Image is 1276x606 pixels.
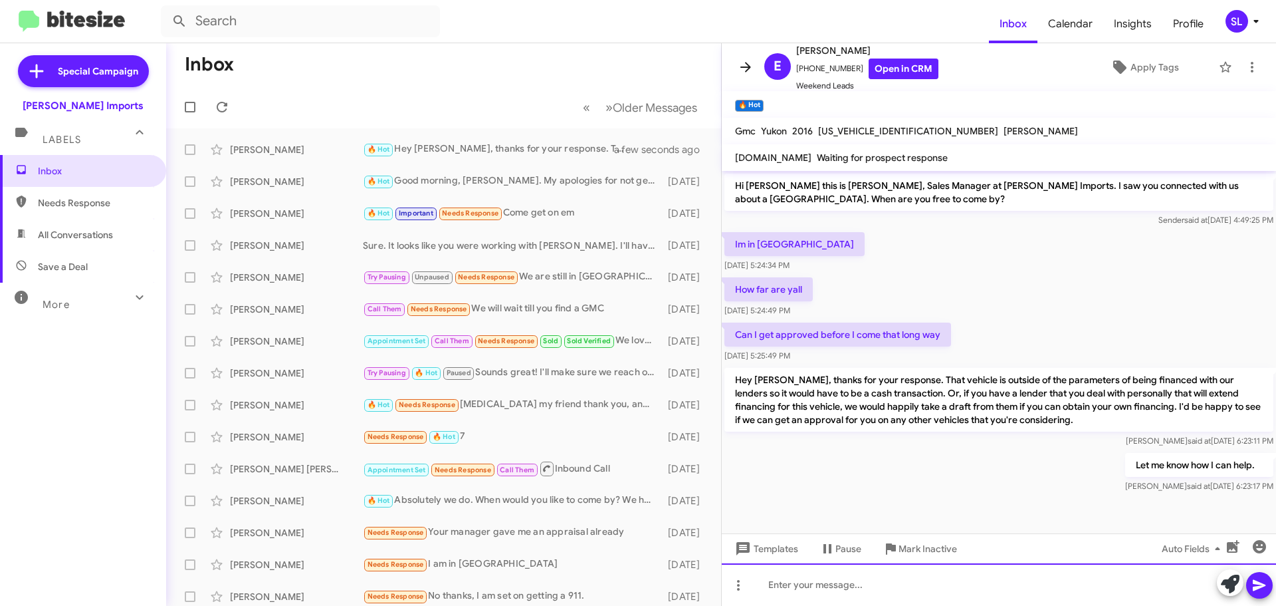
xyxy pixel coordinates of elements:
div: a few seconds ago [631,143,710,156]
div: No thanks, I am set on getting a 911. [363,589,661,604]
span: Call Them [368,305,402,313]
button: Templates [722,537,809,561]
span: Call Them [500,466,534,474]
span: Labels [43,134,81,146]
a: Insights [1103,5,1162,43]
div: [PERSON_NAME] [230,175,363,188]
span: Needs Response [435,466,491,474]
div: [DATE] [661,175,710,188]
span: [DATE] 5:24:34 PM [724,260,790,270]
span: Needs Response [411,305,467,313]
div: Sounds great! I'll make sure we reach out to you [DATE] just to make sure we're still good for th... [363,365,661,380]
span: [PERSON_NAME] [DATE] 6:23:11 PM [1126,436,1273,446]
span: Older Messages [613,100,697,115]
div: [PERSON_NAME] [PERSON_NAME] [230,462,363,476]
div: [DATE] [661,558,710,571]
span: [DATE] 5:25:49 PM [724,351,790,361]
span: Needs Response [38,196,151,210]
span: Needs Response [368,592,424,601]
span: Unpaused [415,273,449,281]
span: Apply Tags [1130,55,1179,79]
span: Needs Response [368,432,424,441]
div: Come get on em [363,206,661,221]
div: [PERSON_NAME] [230,143,363,156]
span: E [774,56,782,77]
span: Needs Response [458,273,514,281]
span: Save a Deal [38,260,88,273]
div: Good morning, [PERSON_NAME]. My apologies for not getting back with you [DATE] evening. What time... [363,174,661,189]
span: Pause [835,537,861,561]
span: Templates [732,537,798,561]
p: Hey [PERSON_NAME], thanks for your response. That vehicle is outside of the parameters of being f... [724,368,1273,432]
span: Profile [1162,5,1214,43]
span: Special Campaign [58,65,138,78]
span: Needs Response [399,400,455,409]
div: [DATE] [661,430,710,444]
span: [PERSON_NAME] [1004,125,1078,137]
button: SL [1214,10,1261,33]
div: [PERSON_NAME] [230,430,363,444]
span: More [43,299,70,311]
span: Inbox [38,164,151,178]
span: » [605,99,613,116]
span: [PERSON_NAME] [DATE] 6:23:17 PM [1125,481,1273,491]
div: [PERSON_NAME] [230,590,363,603]
span: [PERSON_NAME] [796,43,938,59]
span: 🔥 Hot [368,496,390,505]
div: [DATE] [661,303,710,316]
div: [DATE] [661,367,710,380]
span: Needs Response [368,560,424,569]
span: [DATE] 5:24:49 PM [724,305,790,315]
span: « [583,99,590,116]
input: Search [161,5,440,37]
small: 🔥 Hot [735,100,764,112]
div: [DATE] [661,398,710,412]
div: [DATE] [661,271,710,284]
h1: Inbox [185,54,234,75]
span: [DOMAIN_NAME] [735,152,811,164]
span: 🔥 Hot [415,369,437,377]
div: We will wait till you find a GMC [363,301,661,317]
div: Your manager gave me an appraisal already [363,525,661,540]
a: Inbox [989,5,1037,43]
button: Previous [575,94,598,121]
div: [PERSON_NAME] [230,558,363,571]
span: 🔥 Hot [368,400,390,409]
span: Important [399,209,433,218]
div: [DATE] [661,462,710,476]
span: 🔥 Hot [433,432,455,441]
span: Calendar [1037,5,1103,43]
div: SL [1225,10,1248,33]
button: Pause [809,537,872,561]
span: said at [1188,436,1211,446]
div: [PERSON_NAME] [230,335,363,348]
span: said at [1184,215,1208,225]
div: [PERSON_NAME] [230,526,363,539]
span: Needs Response [442,209,498,218]
span: said at [1187,481,1210,491]
span: Auto Fields [1162,537,1225,561]
span: [US_VEHICLE_IDENTIFICATION_NUMBER] [818,125,998,137]
span: Call Them [435,337,469,345]
span: All Conversations [38,228,113,241]
div: [PERSON_NAME] [230,367,363,380]
div: Hey [PERSON_NAME], thanks for your response. That vehicle is outside of the parameters of being f... [363,142,631,157]
div: [PERSON_NAME] [230,207,363,220]
p: Im in [GEOGRAPHIC_DATA] [724,232,865,256]
span: 🔥 Hot [368,177,390,186]
div: [DATE] [661,335,710,348]
div: [PERSON_NAME] [230,303,363,316]
div: [PERSON_NAME] Imports [23,99,144,112]
div: [PERSON_NAME] [230,271,363,284]
div: We love it nice car. It eats a lot of gas, but that comes with having a hopped up engine. [363,333,661,349]
span: 🔥 Hot [368,145,390,154]
div: [DATE] [661,494,710,508]
span: Try Pausing [368,369,406,377]
div: Absolutely we do. When would you like to come by? We have some time [DATE] at 10:45 am or would 1... [363,493,661,508]
button: Next [597,94,705,121]
div: [MEDICAL_DATA] my friend thank you, and I will gladly recommend that friends of my stop by and vi... [363,397,661,412]
div: [DATE] [661,590,710,603]
span: Appointment Set [368,337,426,345]
p: Can I get approved before I come that long way [724,323,951,347]
nav: Page navigation example [576,94,705,121]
